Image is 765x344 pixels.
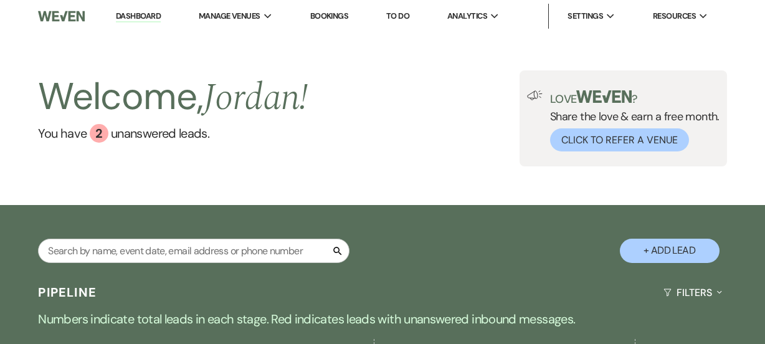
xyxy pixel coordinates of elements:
[310,11,349,21] a: Bookings
[116,11,161,22] a: Dashboard
[447,10,487,22] span: Analytics
[653,10,696,22] span: Resources
[386,11,409,21] a: To Do
[203,69,308,127] span: Jordan !
[550,90,720,105] p: Love ?
[550,128,689,151] button: Click to Refer a Venue
[568,10,603,22] span: Settings
[543,90,720,151] div: Share the love & earn a free month.
[38,239,349,263] input: Search by name, event date, email address or phone number
[527,90,543,100] img: loud-speaker-illustration.svg
[620,239,720,263] button: + Add Lead
[658,276,726,309] button: Filters
[38,3,84,29] img: Weven Logo
[90,124,108,143] div: 2
[576,90,632,103] img: weven-logo-green.svg
[199,10,260,22] span: Manage Venues
[38,70,308,124] h2: Welcome,
[38,284,97,301] h3: Pipeline
[38,124,308,143] a: You have 2 unanswered leads.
